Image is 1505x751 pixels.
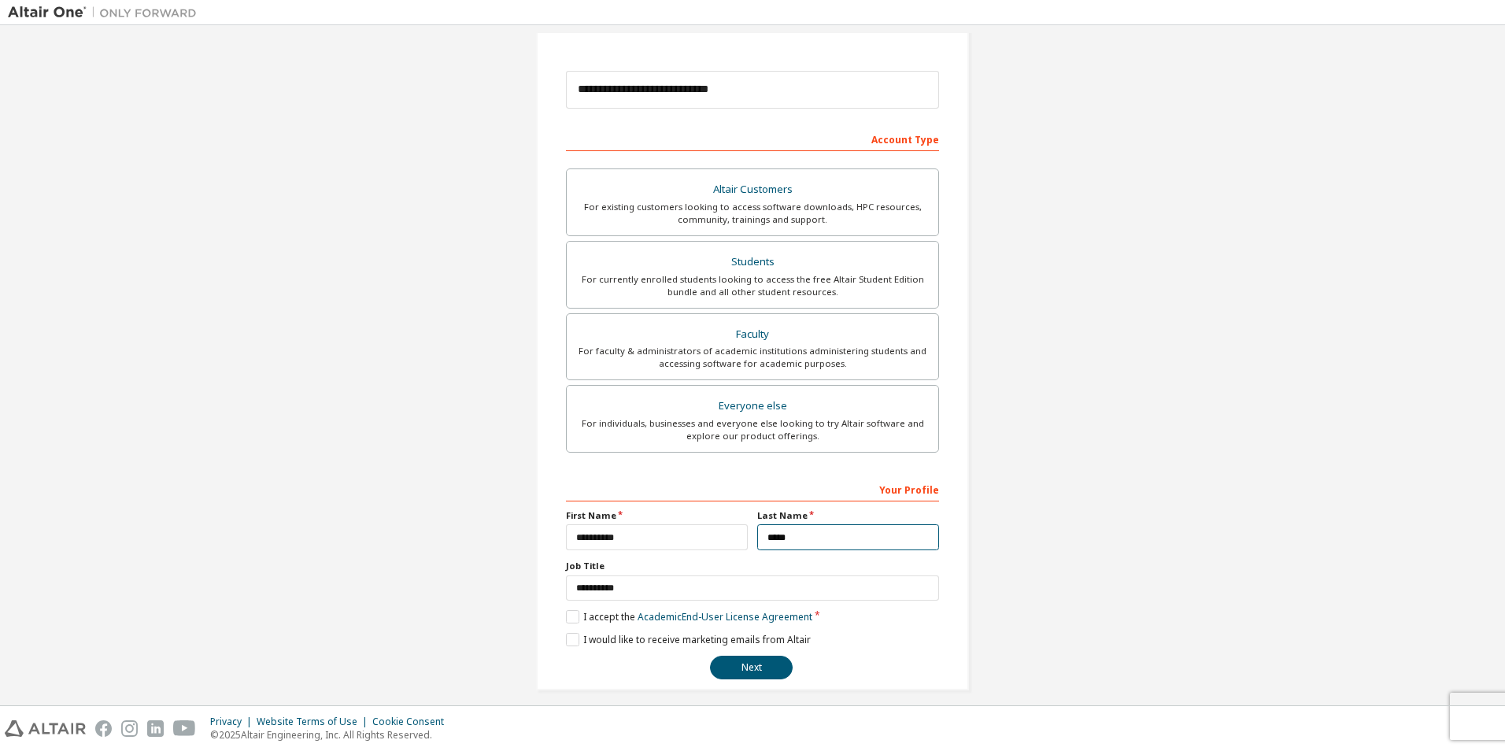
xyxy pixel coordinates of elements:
[576,395,929,417] div: Everyone else
[95,720,112,737] img: facebook.svg
[566,633,811,646] label: I would like to receive marketing emails from Altair
[566,560,939,572] label: Job Title
[5,720,86,737] img: altair_logo.svg
[210,728,453,742] p: © 2025 Altair Engineering, Inc. All Rights Reserved.
[257,716,372,728] div: Website Terms of Use
[566,610,812,623] label: I accept the
[210,716,257,728] div: Privacy
[638,610,812,623] a: Academic End-User License Agreement
[710,656,793,679] button: Next
[757,509,939,522] label: Last Name
[566,126,939,151] div: Account Type
[576,417,929,442] div: For individuals, businesses and everyone else looking to try Altair software and explore our prod...
[576,179,929,201] div: Altair Customers
[576,251,929,273] div: Students
[566,476,939,501] div: Your Profile
[576,273,929,298] div: For currently enrolled students looking to access the free Altair Student Edition bundle and all ...
[372,716,453,728] div: Cookie Consent
[566,509,748,522] label: First Name
[173,720,196,737] img: youtube.svg
[147,720,164,737] img: linkedin.svg
[576,345,929,370] div: For faculty & administrators of academic institutions administering students and accessing softwa...
[576,324,929,346] div: Faculty
[576,201,929,226] div: For existing customers looking to access software downloads, HPC resources, community, trainings ...
[121,720,138,737] img: instagram.svg
[8,5,205,20] img: Altair One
